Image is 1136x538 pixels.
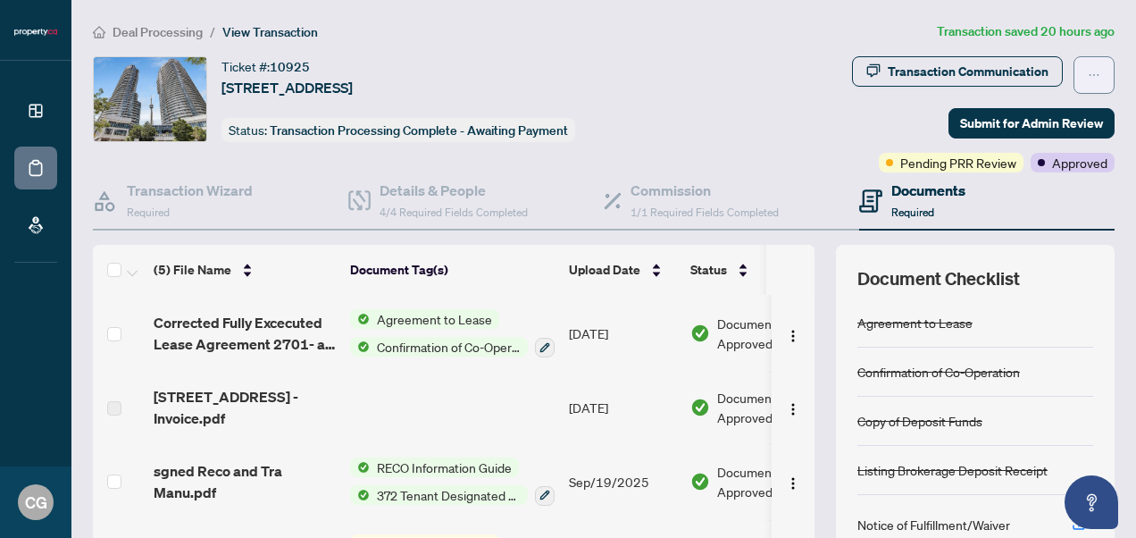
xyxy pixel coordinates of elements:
[93,26,105,38] span: home
[350,337,370,357] img: Status Icon
[1088,69,1100,81] span: ellipsis
[690,260,727,280] span: Status
[562,245,683,295] th: Upload Date
[14,27,57,38] img: logo
[343,245,562,295] th: Document Tag(s)
[94,57,206,141] img: IMG-C12395419_1.jpg
[380,180,528,201] h4: Details & People
[857,460,1048,480] div: Listing Brokerage Deposit Receipt
[25,490,47,515] span: CG
[154,460,336,503] span: sgned Reco and Tra Manu.pdf
[127,180,253,201] h4: Transaction Wizard
[690,472,710,492] img: Document Status
[690,324,710,343] img: Document Status
[221,118,575,142] div: Status:
[350,458,555,506] button: Status IconRECO Information GuideStatus Icon372 Tenant Designated Representation Agreement with C...
[786,402,800,416] img: Logo
[350,309,370,329] img: Status Icon
[270,122,568,139] span: Transaction Processing Complete - Awaiting Payment
[350,485,370,505] img: Status Icon
[562,443,683,520] td: Sep/19/2025
[562,295,683,372] td: [DATE]
[569,260,640,280] span: Upload Date
[154,386,336,429] span: [STREET_ADDRESS] - Invoice.pdf
[937,21,1115,42] article: Transaction saved 20 hours ago
[370,337,528,357] span: Confirmation of Co-Operation
[888,57,1048,86] div: Transaction Communication
[270,59,310,75] span: 10925
[631,206,779,219] span: 1/1 Required Fields Completed
[948,108,1115,139] button: Submit for Admin Review
[960,109,1103,138] span: Submit for Admin Review
[146,245,343,295] th: (5) File Name
[350,458,370,477] img: Status Icon
[857,411,982,431] div: Copy of Deposit Funds
[350,309,555,357] button: Status IconAgreement to LeaseStatus IconConfirmation of Co-Operation
[717,462,828,501] span: Document Approved
[221,56,310,77] div: Ticket #:
[154,260,231,280] span: (5) File Name
[370,309,499,329] span: Agreement to Lease
[210,21,215,42] li: /
[370,458,519,477] span: RECO Information Guide
[779,393,807,422] button: Logo
[786,329,800,343] img: Logo
[852,56,1063,87] button: Transaction Communication
[891,206,934,219] span: Required
[900,153,1016,172] span: Pending PRR Review
[779,319,807,348] button: Logo
[380,206,528,219] span: 4/4 Required Fields Completed
[786,476,800,491] img: Logo
[222,24,318,40] span: View Transaction
[1065,475,1118,529] button: Open asap
[631,180,779,201] h4: Commission
[221,77,353,98] span: [STREET_ADDRESS]
[891,180,965,201] h4: Documents
[717,314,828,353] span: Document Approved
[857,362,1020,382] div: Confirmation of Co-Operation
[857,313,973,332] div: Agreement to Lease
[127,206,170,219] span: Required
[113,24,203,40] span: Deal Processing
[562,372,683,443] td: [DATE]
[717,388,828,427] span: Document Approved
[779,467,807,496] button: Logo
[690,398,710,417] img: Document Status
[370,485,528,505] span: 372 Tenant Designated Representation Agreement with Company Schedule A
[857,515,1010,534] div: Notice of Fulfillment/Waiver
[683,245,835,295] th: Status
[154,312,336,355] span: Corrected Fully Excecuted Lease Agreement 2701- at [GEOGRAPHIC_DATA]pdf
[857,266,1020,291] span: Document Checklist
[1052,153,1107,172] span: Approved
